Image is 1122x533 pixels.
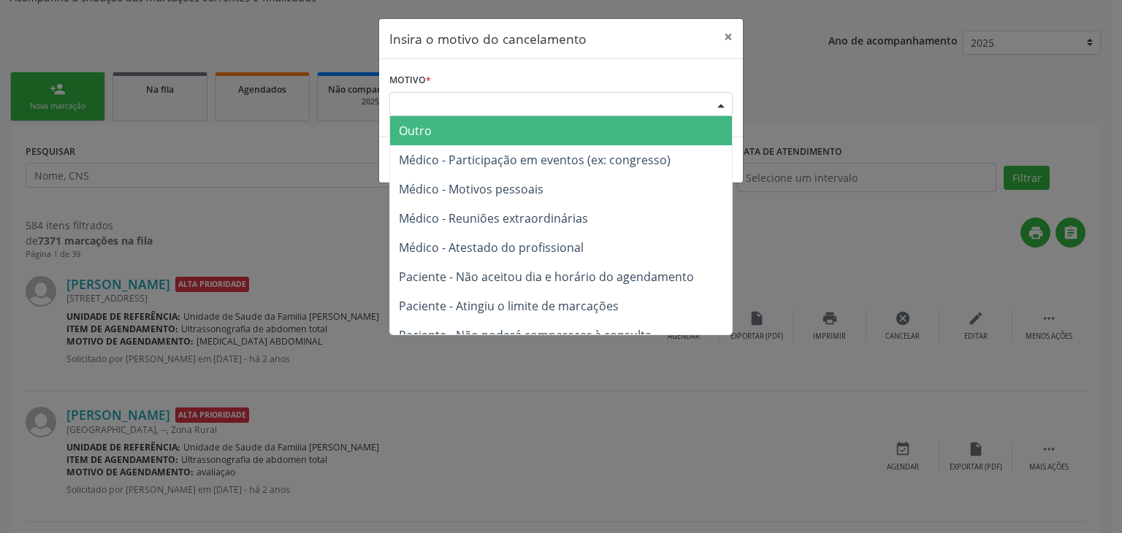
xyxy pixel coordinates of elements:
span: Outro [399,123,432,139]
span: Paciente - Atingiu o limite de marcações [399,298,619,314]
span: Paciente - Não aceitou dia e horário do agendamento [399,269,694,285]
h5: Insira o motivo do cancelamento [389,29,587,48]
span: Médico - Participação em eventos (ex: congresso) [399,152,671,168]
span: Paciente - Não poderá comparecer à consulta [399,327,652,343]
label: Motivo [389,69,431,92]
span: Médico - Atestado do profissional [399,239,584,256]
span: Médico - Reuniões extraordinárias [399,210,588,226]
button: Close [714,19,743,55]
span: Médico - Motivos pessoais [399,181,543,197]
